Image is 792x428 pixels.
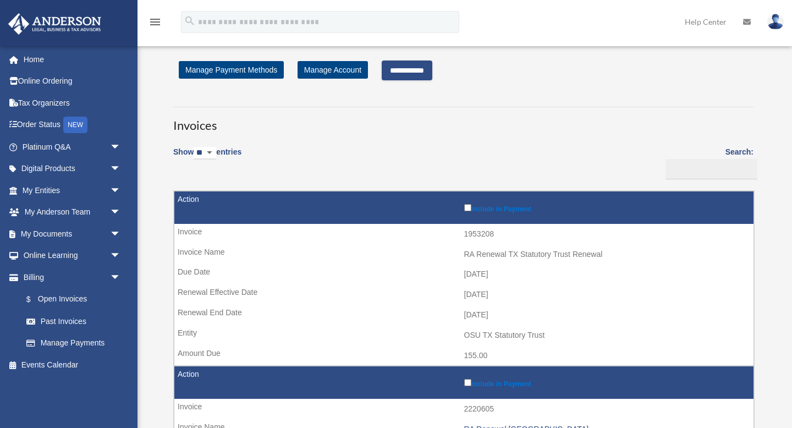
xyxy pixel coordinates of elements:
img: Anderson Advisors Platinum Portal [5,13,105,35]
a: My Entitiesarrow_drop_down [8,179,137,201]
a: My Anderson Teamarrow_drop_down [8,201,137,223]
i: menu [148,15,162,29]
td: [DATE] [174,284,754,305]
select: Showentries [194,147,216,160]
label: Include in Payment [464,202,749,213]
a: Manage Payments [15,332,132,354]
a: Platinum Q&Aarrow_drop_down [8,136,137,158]
h3: Invoices [173,107,754,134]
input: Include in Payment [464,379,471,386]
label: Include in Payment [464,377,749,388]
a: menu [148,19,162,29]
a: Online Learningarrow_drop_down [8,245,137,267]
span: arrow_drop_down [110,136,132,158]
a: Events Calendar [8,354,137,376]
span: arrow_drop_down [110,201,132,224]
span: arrow_drop_down [110,245,132,267]
span: arrow_drop_down [110,266,132,289]
a: Digital Productsarrow_drop_down [8,158,137,180]
label: Show entries [173,145,241,171]
label: Search: [662,145,754,179]
td: [DATE] [174,264,754,285]
a: $Open Invoices [15,288,127,311]
a: Past Invoices [15,310,132,332]
a: Manage Payment Methods [179,61,284,79]
div: NEW [63,117,87,133]
i: search [184,15,196,27]
td: 155.00 [174,345,754,366]
input: Search: [665,159,757,180]
span: arrow_drop_down [110,179,132,202]
a: Tax Organizers [8,92,137,114]
img: User Pic [767,14,784,30]
td: OSU TX Statutory Trust [174,325,754,346]
td: 1953208 [174,224,754,245]
a: My Documentsarrow_drop_down [8,223,137,245]
td: [DATE] [174,305,754,326]
a: Order StatusNEW [8,114,137,136]
span: arrow_drop_down [110,223,132,245]
a: Home [8,48,137,70]
a: Billingarrow_drop_down [8,266,132,288]
span: $ [32,293,38,306]
span: arrow_drop_down [110,158,132,180]
td: 2220605 [174,399,754,420]
a: Manage Account [298,61,368,79]
input: Include in Payment [464,204,471,211]
div: RA Renewal TX Statutory Trust Renewal [464,250,749,259]
a: Online Ordering [8,70,137,92]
